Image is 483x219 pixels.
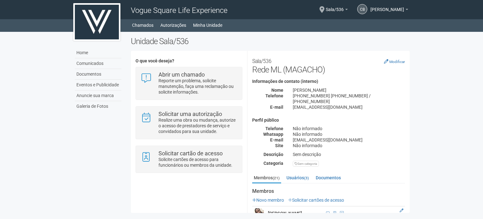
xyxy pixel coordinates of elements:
[158,78,237,95] p: Reporte um problema, solicite manutenção, faça uma reclamação ou solicite informações.
[193,21,222,30] a: Minha Unidade
[132,21,153,30] a: Chamados
[252,58,271,64] small: Sala/536
[288,143,410,148] div: Não informado
[265,93,283,98] strong: Telefone
[263,132,283,137] strong: Whatsapp
[271,88,283,93] strong: Nome
[141,72,237,95] a: Abrir um chamado Reporte um problema, solicite manutenção, faça uma reclamação ou solicite inform...
[400,208,403,213] a: Editar membro
[75,80,121,90] a: Eventos e Publicidade
[264,152,283,157] strong: Descrição
[252,55,405,74] h2: Rede ML (MAGACHO)
[370,8,408,13] a: [PERSON_NAME]
[136,59,242,63] h4: O que você deseja?
[158,117,237,134] p: Realize uma obra ou mudança, autorize o acesso de prestadores de serviço e convidados para sua un...
[285,173,310,182] a: Usuários(3)
[252,118,405,123] h4: Perfil público
[288,198,344,203] a: Solicitar cartões de acesso
[389,60,405,64] small: Modificar
[264,161,283,166] strong: Categoria
[326,1,344,12] span: Sala/536
[252,173,281,183] a: Membros(21)
[288,152,410,157] div: Sem descrição
[273,176,280,180] small: (21)
[160,21,186,30] a: Autorizações
[304,176,309,180] small: (3)
[288,137,410,143] div: [EMAIL_ADDRESS][DOMAIN_NAME]
[75,90,121,101] a: Anuncie sua marca
[288,131,410,137] div: Não informado
[288,126,410,131] div: Não informado
[275,143,283,148] strong: Site
[75,101,121,112] a: Galeria de Fotos
[158,150,223,157] strong: Solicitar cartão de acesso
[270,105,283,110] strong: E-mail
[73,3,120,41] img: logo.jpg
[268,211,302,216] strong: [PERSON_NAME]
[141,151,237,168] a: Solicitar cartão de acesso Solicite cartões de acesso para funcionários ou membros da unidade.
[254,208,264,218] img: user.png
[293,161,319,167] div: Sem categoria
[265,126,283,131] strong: Telefone
[75,58,121,69] a: Comunicados
[158,71,205,78] strong: Abrir um chamado
[252,188,405,194] strong: Membros
[252,198,284,203] a: Novo membro
[314,173,342,182] a: Documentos
[270,137,283,142] strong: E-mail
[75,69,121,80] a: Documentos
[131,37,410,46] h2: Unidade Sala/536
[370,1,404,12] span: Cláudia Barcellos
[131,6,227,15] span: Vogue Square Life Experience
[141,111,237,134] a: Solicitar uma autorização Realize uma obra ou mudança, autorize o acesso de prestadores de serviç...
[252,79,405,84] h4: Informações de contato (interno)
[288,87,410,93] div: [PERSON_NAME]
[158,157,237,168] p: Solicite cartões de acesso para funcionários ou membros da unidade.
[288,93,410,104] div: [PHONE_NUMBER] [PHONE_NUMBER] / [PHONE_NUMBER]
[384,59,405,64] a: Modificar
[75,48,121,58] a: Home
[158,111,222,117] strong: Solicitar uma autorização
[357,4,367,14] a: CB
[326,8,348,13] a: Sala/536
[288,104,410,110] div: [EMAIL_ADDRESS][DOMAIN_NAME]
